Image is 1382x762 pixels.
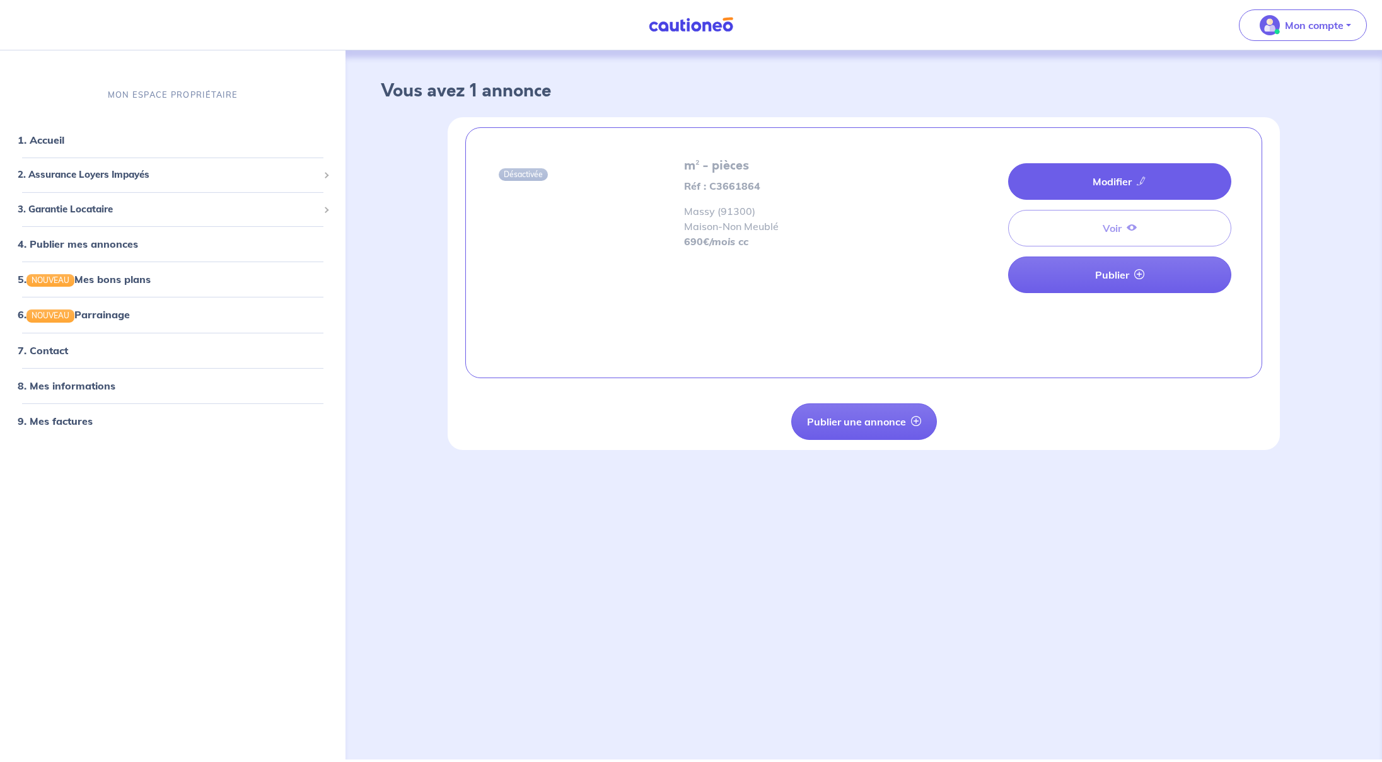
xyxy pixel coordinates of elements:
a: Publier [1008,257,1231,293]
span: 3. Garantie Locataire [18,202,318,217]
span: Massy (91300) Maison - Non Meublé [684,205,779,233]
a: 7. Contact [18,343,68,356]
div: 1. Accueil [5,127,340,153]
div: 7. Contact [5,337,340,362]
h5: m² - pièces [684,158,919,173]
a: 8. Mes informations [18,379,115,391]
h3: Vous avez 1 annonce [381,81,1347,102]
div: 9. Mes factures [5,408,340,433]
a: 5.NOUVEAUMes bons plans [18,273,151,286]
a: 6.NOUVEAUParrainage [18,308,130,321]
p: Mon compte [1285,18,1344,33]
img: illu_account_valid_menu.svg [1260,15,1280,35]
p: MON ESPACE PROPRIÉTAIRE [108,89,238,101]
em: €/mois cc [703,235,748,248]
strong: Réf : C3661864 [684,180,760,192]
a: 9. Mes factures [18,414,93,427]
div: 4. Publier mes annonces [5,231,340,257]
div: 5.NOUVEAUMes bons plans [5,267,340,292]
div: 3. Garantie Locataire [5,197,340,222]
span: Désactivée [499,168,548,181]
strong: 690 [684,235,748,248]
div: 6.NOUVEAUParrainage [5,302,340,327]
a: Modifier [1008,163,1231,200]
button: illu_account_valid_menu.svgMon compte [1239,9,1367,41]
span: 2. Assurance Loyers Impayés [18,168,318,182]
div: 8. Mes informations [5,372,340,398]
button: Publier une annonce [791,403,937,440]
a: 1. Accueil [18,134,64,146]
a: 4. Publier mes annonces [18,238,138,250]
img: Cautioneo [644,17,738,33]
div: 2. Assurance Loyers Impayés [5,163,340,187]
